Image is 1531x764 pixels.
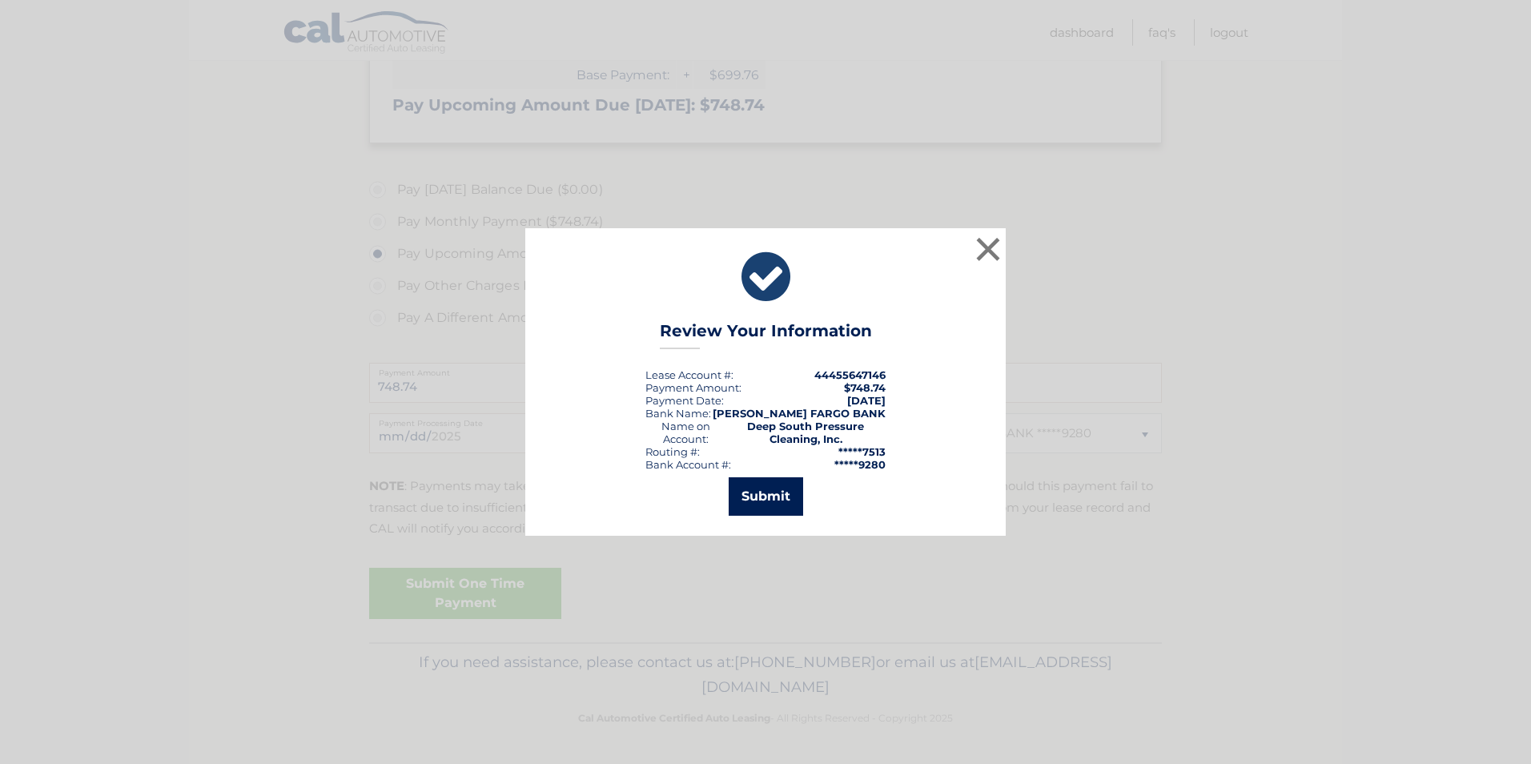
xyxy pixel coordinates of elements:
button: × [972,233,1004,265]
span: $748.74 [844,381,886,394]
div: Name on Account: [645,420,725,445]
div: Routing #: [645,445,700,458]
button: Submit [729,477,803,516]
span: Payment Date [645,394,721,407]
div: Bank Account #: [645,458,731,471]
span: [DATE] [847,394,886,407]
strong: Deep South Pressure Cleaning, Inc. [747,420,864,445]
div: Payment Amount: [645,381,741,394]
h3: Review Your Information [660,321,872,349]
strong: [PERSON_NAME] FARGO BANK [713,407,886,420]
strong: 44455647146 [814,368,886,381]
div: Bank Name: [645,407,711,420]
div: Lease Account #: [645,368,733,381]
div: : [645,394,724,407]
